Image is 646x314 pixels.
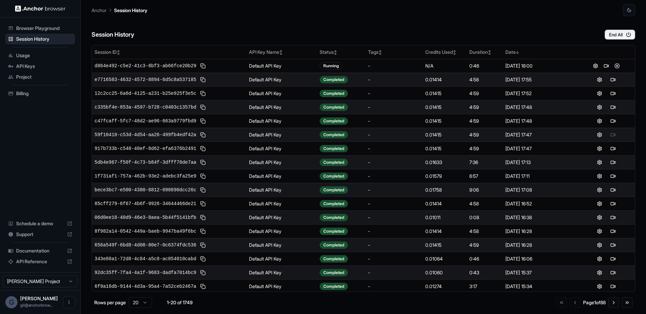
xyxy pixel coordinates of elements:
span: API Reference [16,258,64,265]
div: Completed [320,117,348,125]
td: Default API Key [246,169,317,183]
span: ↓ [516,50,519,55]
div: 0.01414 [425,228,464,235]
div: - [368,159,420,166]
div: [DATE] 17:13 [505,159,575,166]
span: 656a549f-6bd8-4d08-80e7-0c6374fdc536 [95,242,196,248]
div: [DATE] 17:52 [505,90,575,97]
div: Completed [320,104,348,111]
div: - [368,283,420,290]
div: - [368,145,420,152]
div: 0.01415 [425,104,464,111]
td: Default API Key [246,142,317,155]
img: Anchor Logo [15,5,66,12]
span: Gil Dankner [20,296,58,301]
button: End All [605,30,635,40]
span: Documentation [16,247,64,254]
span: ↕ [488,50,491,55]
span: e7716583-4632-4572-8894-6d5c8a537185 [95,76,196,83]
div: [DATE] 15:37 [505,269,575,276]
span: ↕ [379,50,382,55]
div: 0.01414 [425,200,464,207]
span: 06d0ee18-40d9-46e3-8aea-5b44f5141bfb [95,214,196,221]
div: Completed [320,90,348,97]
span: 85cff279-6f67-4b6f-9926-34644466de21 [95,200,196,207]
div: - [368,242,420,248]
div: - [368,118,420,124]
span: 8f982a14-0542-449a-baeb-9947ba49f6bc [95,228,196,235]
td: Default API Key [246,100,317,114]
span: 59f10418-c53d-4d54-aa26-499fb4edf42a [95,131,196,138]
div: Date [505,49,575,55]
span: 92dc35ff-7fa4-4a1f-9683-dadfa7014bc9 [95,269,196,276]
div: - [368,200,420,207]
div: - [368,214,420,221]
div: Documentation [5,245,75,256]
div: [DATE] 17:48 [505,118,575,124]
td: Default API Key [246,155,317,169]
div: 3:17 [469,283,500,290]
div: 0:08 [469,214,500,221]
div: 0.01011 [425,214,464,221]
div: 4:58 [469,76,500,83]
div: - [368,63,420,69]
div: 9:06 [469,187,500,193]
div: 4:59 [469,242,500,248]
div: [DATE] 17:11 [505,173,575,180]
div: 0:46 [469,256,500,262]
div: Completed [320,214,348,221]
div: Completed [320,228,348,235]
div: Tags [368,49,420,55]
div: 0.01579 [425,173,464,180]
span: ↕ [453,50,456,55]
span: ↕ [334,50,337,55]
div: Completed [320,241,348,249]
td: Default API Key [246,86,317,100]
div: API Reference [5,256,75,267]
div: 0.01064 [425,256,464,262]
button: Open menu [63,296,75,308]
div: Usage [5,50,75,61]
span: 917b733b-c548-40ef-8d62-efa6376b2491 [95,145,196,152]
td: Default API Key [246,266,317,279]
td: Default API Key [246,114,317,128]
div: Completed [320,145,348,152]
span: API Keys [16,63,72,70]
span: 12c2cc25-6a6d-4125-a231-b25e925f3e5c [95,90,196,97]
div: Session ID [95,49,244,55]
div: Completed [320,159,348,166]
div: N/A [425,63,464,69]
span: ↕ [117,50,120,55]
td: Default API Key [246,210,317,224]
div: Completed [320,186,348,194]
div: 0.01060 [425,269,464,276]
div: Running [320,62,343,70]
div: 4:58 [469,200,500,207]
span: bece3bc7-e500-4380-8812-090890dcc26c [95,187,196,193]
div: 4:59 [469,118,500,124]
div: Support [5,229,75,240]
td: Default API Key [246,279,317,293]
span: 1f731af1-757a-462b-93e2-adebc3fa25e9 [95,173,196,180]
div: 0.01274 [425,283,464,290]
div: 4:59 [469,104,500,111]
div: - [368,228,420,235]
div: Completed [320,76,348,83]
div: [DATE] 16:28 [505,242,575,248]
div: API Key Name [249,49,314,55]
div: Completed [320,269,348,276]
div: [DATE] 15:34 [505,283,575,290]
span: c47fcaff-5fc7-48d2-ae96-663a9779fbd9 [95,118,196,124]
div: 0.01415 [425,118,464,124]
div: Browser Playground [5,23,75,34]
div: 4:59 [469,131,500,138]
span: 5db4e967-f50f-4c73-b84f-3dfff78de7aa [95,159,196,166]
td: Default API Key [246,128,317,142]
span: Project [16,74,72,80]
div: [DATE] 16:28 [505,228,575,235]
span: Usage [16,52,72,59]
div: 4:59 [469,145,500,152]
nav: breadcrumb [92,6,147,14]
div: 0.01415 [425,90,464,97]
span: Schedule a demo [16,220,64,227]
